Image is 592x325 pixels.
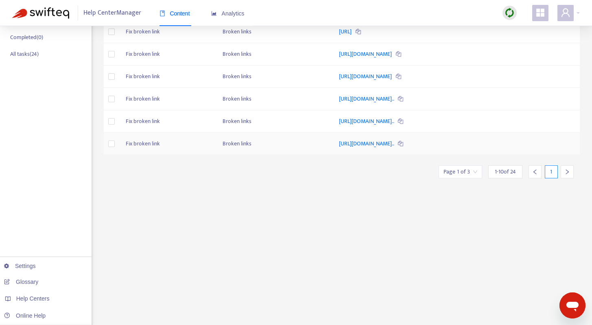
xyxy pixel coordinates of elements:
span: right [564,169,570,175]
td: Fix broken link [119,43,216,66]
a: [URL][DOMAIN_NAME] [339,72,393,81]
span: Content [159,10,190,17]
p: Completed ( 0 ) [10,33,43,42]
img: sync.dc5367851b00ba804db3.png [505,8,515,18]
a: [URL][DOMAIN_NAME].. [339,139,395,148]
span: book [159,11,165,16]
div: 1 [545,165,558,178]
td: Broken links [216,88,274,110]
span: Help Centers [16,295,50,302]
td: Broken links [216,66,274,88]
span: appstore [535,8,545,18]
td: Broken links [216,43,274,66]
a: Settings [4,263,36,269]
td: Broken links [216,110,274,133]
span: user [561,8,570,18]
td: Fix broken link [119,88,216,110]
p: All tasks ( 24 ) [10,50,39,58]
td: Fix broken link [119,21,216,43]
span: area-chart [211,11,217,16]
td: Broken links [216,133,274,155]
td: Fix broken link [119,133,216,155]
a: [URL][DOMAIN_NAME] [339,49,393,59]
span: Analytics [211,10,245,17]
iframe: Button to launch messaging window [559,292,585,318]
a: [URL][DOMAIN_NAME].. [339,94,395,103]
span: Help Center Manager [83,5,141,21]
td: Fix broken link [119,110,216,133]
a: Glossary [4,279,38,285]
span: 1 - 10 of 24 [495,167,516,176]
img: Swifteq [12,7,69,19]
span: left [532,169,538,175]
a: Online Help [4,312,46,319]
td: Fix broken link [119,66,216,88]
a: [URL][DOMAIN_NAME].. [339,116,395,126]
a: [URL] [339,27,353,36]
